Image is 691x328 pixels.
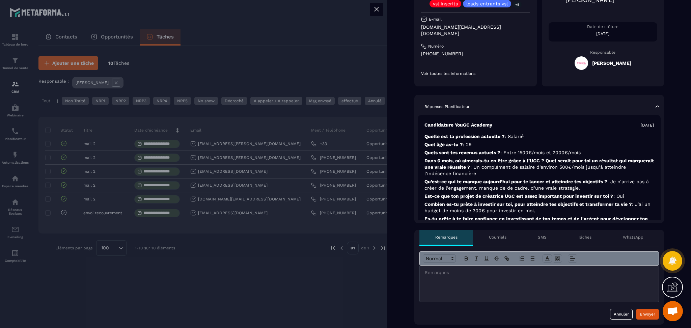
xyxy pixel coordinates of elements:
[466,1,508,6] p: leads entrants vsl
[428,44,444,49] p: Numéro
[424,149,654,156] p: Quels sont tes revenus actuels ?
[435,235,458,240] p: Remarques
[489,235,506,240] p: Courriels
[429,17,442,22] p: E-mail
[636,309,659,320] button: Envoyer
[641,122,654,128] p: [DATE]
[500,150,581,155] span: : Entre 1500€/mois et 2000€/mois
[549,24,658,29] p: Date de clôture
[424,164,626,176] span: : Un complément de salaire d’environ 500€/mois jusqu’à atteindre l’indécence financière
[592,60,631,66] h5: [PERSON_NAME]
[610,309,633,320] button: Annuler
[421,71,530,76] p: Voir toutes les informations
[613,193,624,199] span: : Oui
[424,141,654,148] p: Quel âge as-tu ?
[424,179,654,191] p: Qu’est-ce qui te manque aujourd’hui pour te lancer et atteindre tes objectifs ?
[663,301,683,321] a: Ouvrir le chat
[549,31,658,36] p: [DATE]
[421,24,530,37] p: [DOMAIN_NAME][EMAIL_ADDRESS][DOMAIN_NAME]
[538,235,547,240] p: SMS
[424,104,470,109] p: Réponses Planificateur
[463,142,472,147] span: : 29
[433,1,458,6] p: vsl inscrits
[505,134,524,139] span: : Salarié
[424,122,492,128] p: Candidature YouGC Academy
[578,235,591,240] p: Tâches
[421,51,530,57] p: [PHONE_NUMBER]
[424,201,654,214] p: Combien es-tu prête à investir sur toi, pour atteindre tes objectifs et transformer ta vie ?
[424,216,654,228] p: Es-tu prête à te faire confiance en investissant de ton temps et de l'argent pour développer ton ...
[640,311,655,318] div: Envoyer
[513,1,522,8] p: +5
[623,235,643,240] p: WhatsApp
[549,50,658,55] p: Responsable
[424,193,654,199] p: Est-ce que ton projet de créatrice UGC est assez important pour investir sur toi ?
[424,158,654,177] p: Dans 6 mois, où aimerais-tu en être grâce à l’UGC ? Quel serait pour toi un résultat qui marquera...
[424,133,654,140] p: Quelle est ta profession actuelle ?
